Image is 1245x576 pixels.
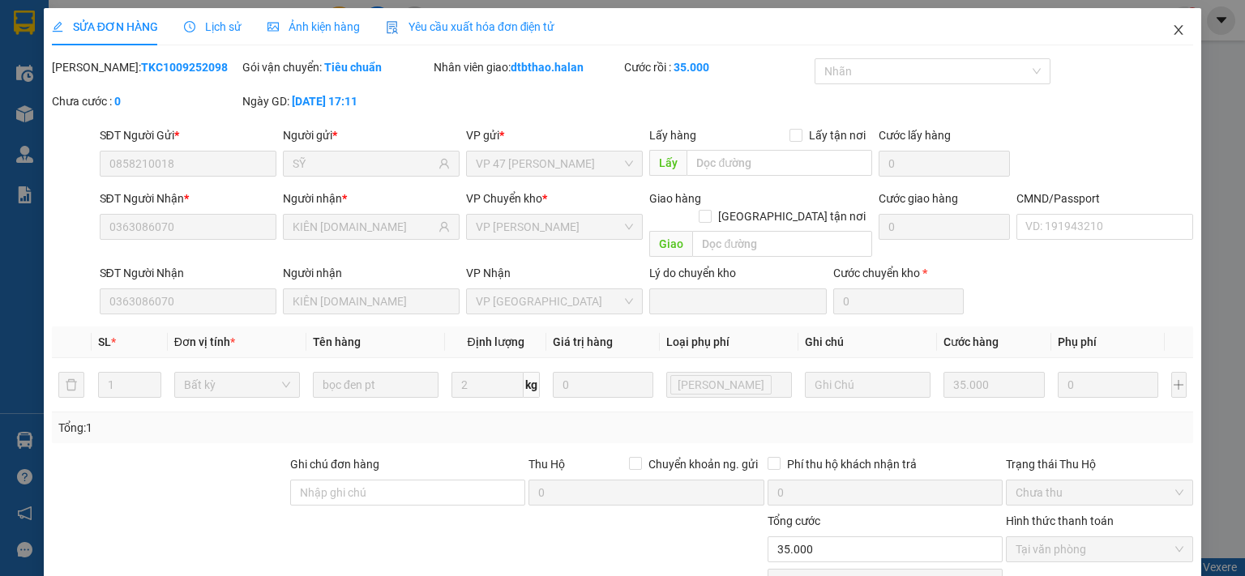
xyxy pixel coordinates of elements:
span: Giá trị hàng [553,335,613,348]
span: [GEOGRAPHIC_DATA] tận nơi [712,207,872,225]
button: Close [1156,8,1201,53]
button: plus [1171,372,1187,398]
input: Ghi chú đơn hàng [290,480,525,506]
b: [DATE] 17:11 [292,95,357,108]
span: Giao [649,231,692,257]
span: Chưa thu [1016,480,1183,505]
div: Chưa cước : [52,92,239,110]
input: 0 [943,372,1044,398]
span: Yêu cầu xuất hóa đơn điện tử [386,20,555,33]
input: Dọc đường [692,231,872,257]
div: Người nhận [283,190,460,207]
input: Cước giao hàng [879,214,1010,240]
span: Ảnh kiện hàng [267,20,360,33]
span: VP Trường Chinh [476,289,633,314]
input: Dọc đường [687,150,872,176]
li: 271 - [PERSON_NAME] - [GEOGRAPHIC_DATA] - [GEOGRAPHIC_DATA] [152,40,678,60]
span: Tên hàng [313,335,361,348]
span: Đơn vị tính [174,335,235,348]
span: Phụ phí [1058,335,1097,348]
span: clock-circle [184,21,195,32]
div: Tổng: 1 [58,419,481,437]
th: Ghi chú [798,326,937,358]
span: Chuyển khoản ng. gửi [642,455,764,473]
span: Cước hàng [943,335,999,348]
input: Ghi Chú [805,372,931,398]
b: TKC1009252098 [141,61,228,74]
div: Người nhận [283,264,460,282]
div: Người gửi [283,126,460,144]
span: SL [98,335,111,348]
th: Loại phụ phí [660,326,798,358]
div: Cước chuyển kho [833,264,965,282]
div: VP Nhận [466,264,643,282]
label: Cước giao hàng [879,192,958,205]
b: Tiêu chuẩn [324,61,382,74]
input: Cước lấy hàng [879,151,1010,177]
span: VP 47 Trần Khát Chân [476,151,633,176]
label: Ghi chú đơn hàng [290,458,379,471]
div: Lý do chuyển kho [649,264,826,282]
div: CMND/Passport [1016,190,1193,207]
div: Gói vận chuyển: [242,58,430,76]
div: SĐT Người Nhận [100,264,276,282]
b: dtbthao.halan [511,61,584,74]
span: [PERSON_NAME] [678,376,764,394]
b: 35.000 [674,61,709,74]
input: 0 [553,372,653,398]
span: Lấy tận nơi [802,126,872,144]
span: Giao hàng [649,192,701,205]
span: Bất kỳ [184,373,290,397]
span: SỬA ĐƠN HÀNG [52,20,158,33]
span: close [1172,23,1185,36]
span: Lấy hàng [649,129,696,142]
span: user [439,221,450,233]
img: icon [386,21,399,34]
input: Tên người nhận [293,218,435,236]
span: Lưu kho [670,375,772,395]
span: edit [52,21,63,32]
input: Tên người gửi [293,155,435,173]
span: VP Chuyển kho [466,192,542,205]
button: delete [58,372,84,398]
span: Tổng cước [768,514,820,527]
label: Cước lấy hàng [879,129,951,142]
span: Phí thu hộ khách nhận trả [781,455,923,473]
b: GỬI : VP [GEOGRAPHIC_DATA] [20,110,241,164]
label: Hình thức thanh toán [1006,514,1114,527]
div: Cước rồi : [624,58,811,76]
img: logo.jpg [20,20,142,101]
div: SĐT Người Gửi [100,126,276,144]
span: Tại văn phòng [1016,537,1183,561]
div: [PERSON_NAME]: [52,58,239,76]
b: 0 [114,95,121,108]
div: VP gửi [466,126,643,144]
span: Lấy [649,150,687,176]
div: Trạng thái Thu Hộ [1006,455,1193,473]
input: VD: Bàn, Ghế [313,372,439,398]
span: Định lượng [467,335,524,348]
span: Lịch sử [184,20,242,33]
div: SĐT Người Nhận [100,190,276,207]
div: Ngày GD: [242,92,430,110]
span: kg [524,372,540,398]
span: user [439,158,450,169]
div: Nhân viên giao: [434,58,621,76]
span: picture [267,21,279,32]
span: VP Hoàng Gia [476,215,633,239]
span: Thu Hộ [528,458,565,471]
